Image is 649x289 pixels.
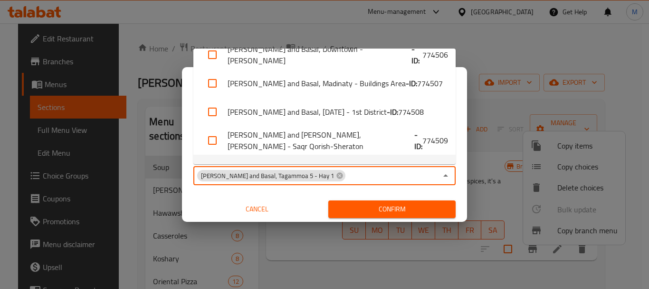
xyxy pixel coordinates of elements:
[422,135,448,146] span: 774509
[197,203,317,215] span: Cancel
[193,40,456,69] li: [PERSON_NAME] and Basal, Downtown - [PERSON_NAME]
[197,171,338,180] span: [PERSON_NAME] and Basal, Tagammoa 5 - Hay 1
[193,98,456,126] li: [PERSON_NAME] and Basal, [DATE] - 1st District
[193,155,456,183] li: [PERSON_NAME] and Basal, Tagammoa 5 - Hay 1
[328,200,456,218] button: Confirm
[422,49,448,60] span: 774506
[193,126,456,155] li: [PERSON_NAME] and [PERSON_NAME], [PERSON_NAME] - Saqr Qorish-Sheraton
[417,78,443,89] span: 774507
[390,163,401,175] b: - ID:
[401,163,427,175] span: 774510
[406,78,417,89] b: - ID:
[193,200,321,218] button: Cancel
[197,170,345,181] div: [PERSON_NAME] and Basal, Tagammoa 5 - Hay 1
[387,106,398,118] b: - ID:
[336,203,448,215] span: Confirm
[414,129,422,152] b: - ID:
[411,43,422,66] b: - ID:
[398,106,424,118] span: 774508
[193,69,456,98] li: [PERSON_NAME] and Basal, Madinaty - Buildings Area
[439,169,452,182] button: Close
